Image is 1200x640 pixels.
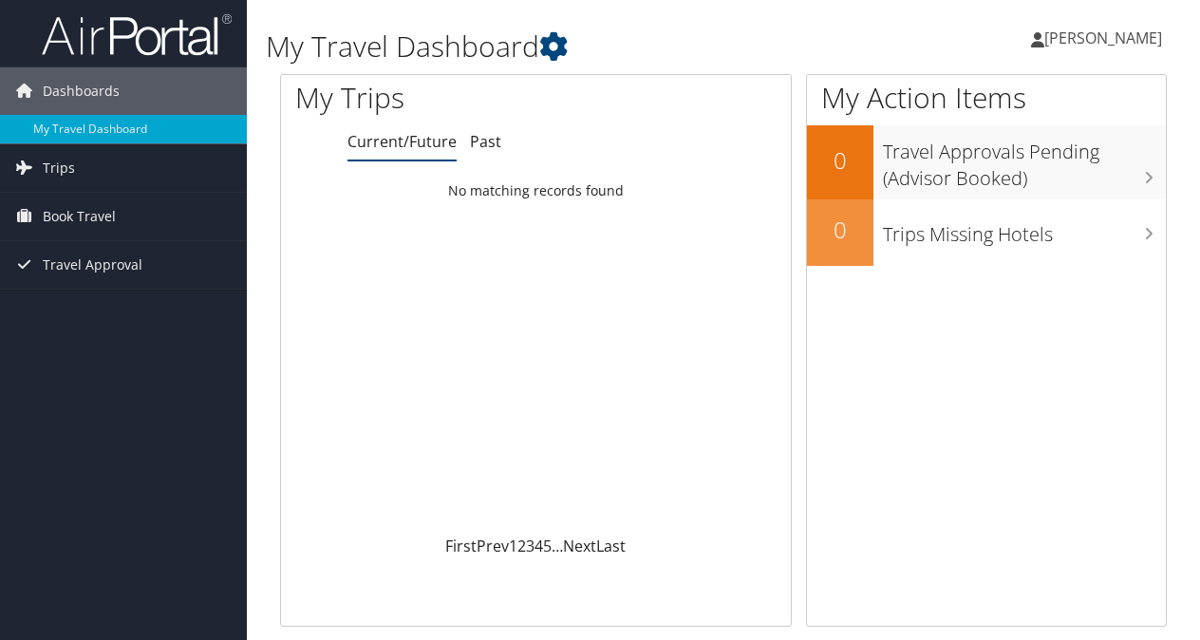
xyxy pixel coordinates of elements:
[807,199,1166,266] a: 0Trips Missing Hotels
[1044,28,1162,48] span: [PERSON_NAME]
[526,536,534,556] a: 3
[295,78,564,118] h1: My Trips
[470,131,501,152] a: Past
[266,27,876,66] h1: My Travel Dashboard
[281,174,791,208] td: No matching records found
[43,193,116,240] span: Book Travel
[807,125,1166,198] a: 0Travel Approvals Pending (Advisor Booked)
[807,214,873,246] h2: 0
[517,536,526,556] a: 2
[477,536,509,556] a: Prev
[534,536,543,556] a: 4
[883,212,1166,248] h3: Trips Missing Hotels
[1031,9,1181,66] a: [PERSON_NAME]
[552,536,563,556] span: …
[596,536,626,556] a: Last
[445,536,477,556] a: First
[563,536,596,556] a: Next
[807,144,873,177] h2: 0
[347,131,457,152] a: Current/Future
[883,129,1166,192] h3: Travel Approvals Pending (Advisor Booked)
[42,12,232,57] img: airportal-logo.png
[43,241,142,289] span: Travel Approval
[43,67,120,115] span: Dashboards
[43,144,75,192] span: Trips
[807,78,1166,118] h1: My Action Items
[509,536,517,556] a: 1
[543,536,552,556] a: 5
